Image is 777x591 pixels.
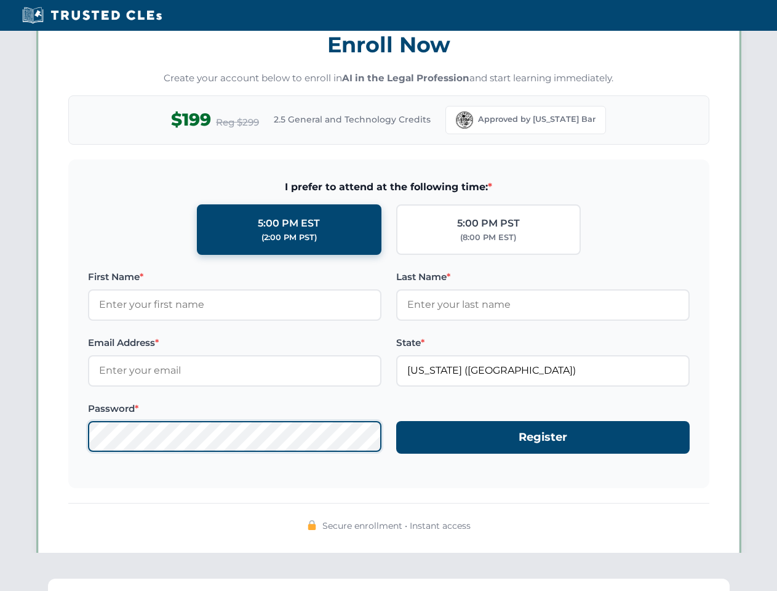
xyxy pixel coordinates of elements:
[171,106,211,134] span: $199
[396,336,690,350] label: State
[88,336,381,350] label: Email Address
[258,215,320,231] div: 5:00 PM EST
[68,71,709,86] p: Create your account below to enroll in and start learning immediately.
[88,355,381,386] input: Enter your email
[322,519,471,533] span: Secure enrollment • Instant access
[457,215,520,231] div: 5:00 PM PST
[478,113,596,126] span: Approved by [US_STATE] Bar
[396,421,690,454] button: Register
[456,111,473,129] img: Florida Bar
[88,270,381,284] label: First Name
[68,25,709,64] h3: Enroll Now
[261,231,317,244] div: (2:00 PM PST)
[274,113,431,126] span: 2.5 General and Technology Credits
[307,520,317,530] img: 🔒
[396,355,690,386] input: Florida (FL)
[88,401,381,416] label: Password
[88,289,381,320] input: Enter your first name
[88,179,690,195] span: I prefer to attend at the following time:
[396,270,690,284] label: Last Name
[18,6,165,25] img: Trusted CLEs
[216,115,259,130] span: Reg $299
[460,231,516,244] div: (8:00 PM EST)
[342,72,469,84] strong: AI in the Legal Profession
[396,289,690,320] input: Enter your last name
